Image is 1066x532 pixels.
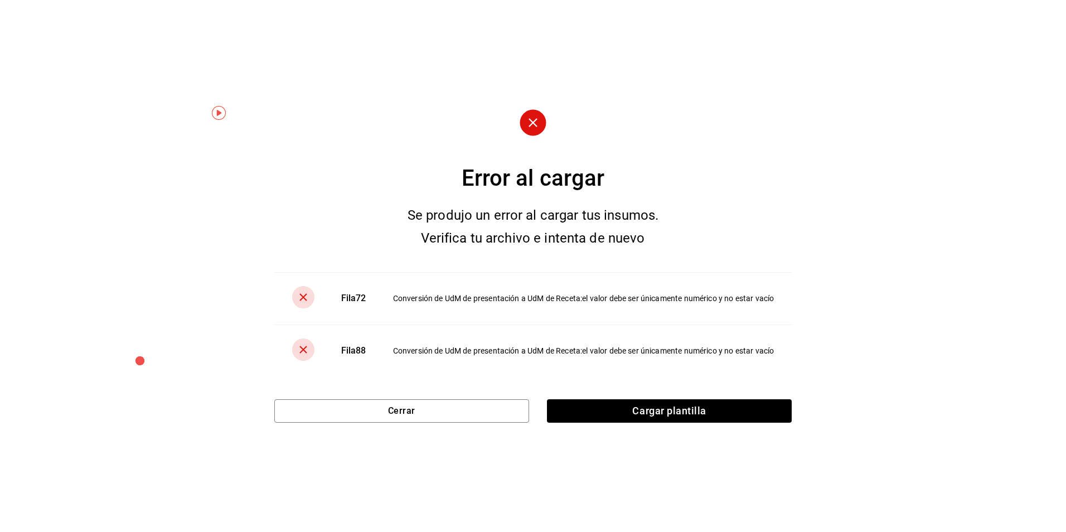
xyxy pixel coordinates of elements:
[341,345,366,357] div: Fila 88
[393,293,774,304] div: Conversión de UdM de presentación a UdM de Receta : el valor debe ser únicamente numérico y no es...
[341,292,366,305] div: Fila 72
[387,204,679,250] div: Se produjo un error al cargar tus insumos. Verifica tu archivo e intenta de nuevo
[547,399,792,423] span: Cargar plantilla
[274,162,792,195] div: Error al cargar
[212,106,226,120] img: Tooltip marker
[274,399,529,423] button: Cerrar
[393,345,774,356] div: Conversión de UdM de presentación a UdM de Receta : el valor debe ser únicamente numérico y no es...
